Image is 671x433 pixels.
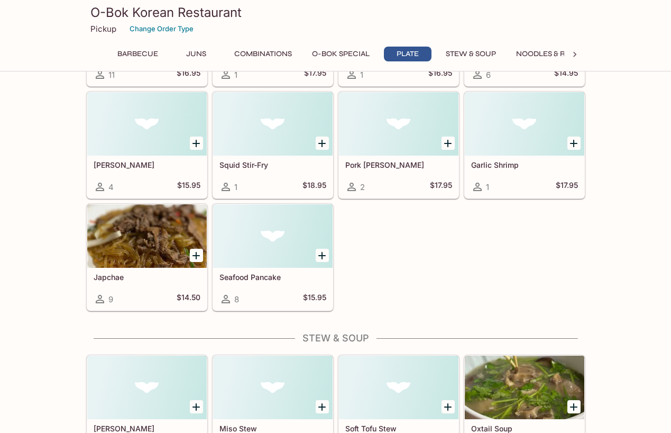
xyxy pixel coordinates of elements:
[90,24,116,34] p: Pickup
[112,47,164,61] button: Barbecue
[190,400,203,413] button: Add Kimchi Stew
[442,137,455,150] button: Add Pork Sir-Fry
[428,68,452,81] h5: $16.95
[94,160,200,169] h5: [PERSON_NAME]
[464,92,585,199] a: Garlic Shrimp1$17.95
[190,249,203,262] button: Add Japchae
[213,92,333,199] a: Squid Stir-Fry1$18.95
[108,294,113,304] span: 9
[190,137,203,150] button: Add Kimchi Pancake
[228,47,298,61] button: Combinations
[567,400,581,413] button: Add Oxtail Soup
[90,4,581,21] h3: O-Bok Korean Restaurant
[94,273,200,282] h5: Japchae
[108,70,115,80] span: 11
[219,273,326,282] h5: Seafood Pancake
[87,356,207,419] div: Kimchi Stew
[345,160,452,169] h5: Pork [PERSON_NAME]
[219,160,326,169] h5: Squid Stir-Fry
[486,70,491,80] span: 6
[213,204,333,268] div: Seafood Pancake
[338,92,459,199] a: Pork [PERSON_NAME]2$17.95
[360,182,365,192] span: 2
[556,181,578,193] h5: $17.95
[87,204,207,311] a: Japchae9$14.50
[234,182,237,192] span: 1
[510,47,584,61] button: Noodles & Rice
[87,92,207,199] a: [PERSON_NAME]4$15.95
[87,92,207,156] div: Kimchi Pancake
[465,92,584,156] div: Garlic Shrimp
[108,182,114,192] span: 4
[302,181,326,193] h5: $18.95
[360,70,363,80] span: 1
[94,424,200,433] h5: [PERSON_NAME]
[440,47,502,61] button: Stew & Soup
[213,204,333,311] a: Seafood Pancake8$15.95
[465,356,584,419] div: Oxtail Soup
[213,92,333,156] div: Squid Stir-Fry
[87,204,207,268] div: Japchae
[219,424,326,433] h5: Miso Stew
[430,181,452,193] h5: $17.95
[345,424,452,433] h5: Soft Tofu Stew
[442,400,455,413] button: Add Soft Tofu Stew
[306,47,375,61] button: O-BOK Special
[177,293,200,305] h5: $14.50
[213,356,333,419] div: Miso Stew
[316,249,329,262] button: Add Seafood Pancake
[339,92,458,156] div: Pork Sir-Fry
[177,181,200,193] h5: $15.95
[316,400,329,413] button: Add Miso Stew
[172,47,220,61] button: Juns
[303,293,326,305] h5: $15.95
[471,160,578,169] h5: Garlic Shrimp
[234,294,239,304] span: 8
[304,68,326,81] h5: $17.95
[339,356,458,419] div: Soft Tofu Stew
[177,68,200,81] h5: $16.95
[384,47,431,61] button: Plate
[86,332,585,344] h4: Stew & Soup
[316,137,329,150] button: Add Squid Stir-Fry
[567,137,581,150] button: Add Garlic Shrimp
[554,68,578,81] h5: $14.95
[234,70,237,80] span: 1
[471,424,578,433] h5: Oxtail Soup
[125,21,198,37] button: Change Order Type
[486,182,489,192] span: 1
